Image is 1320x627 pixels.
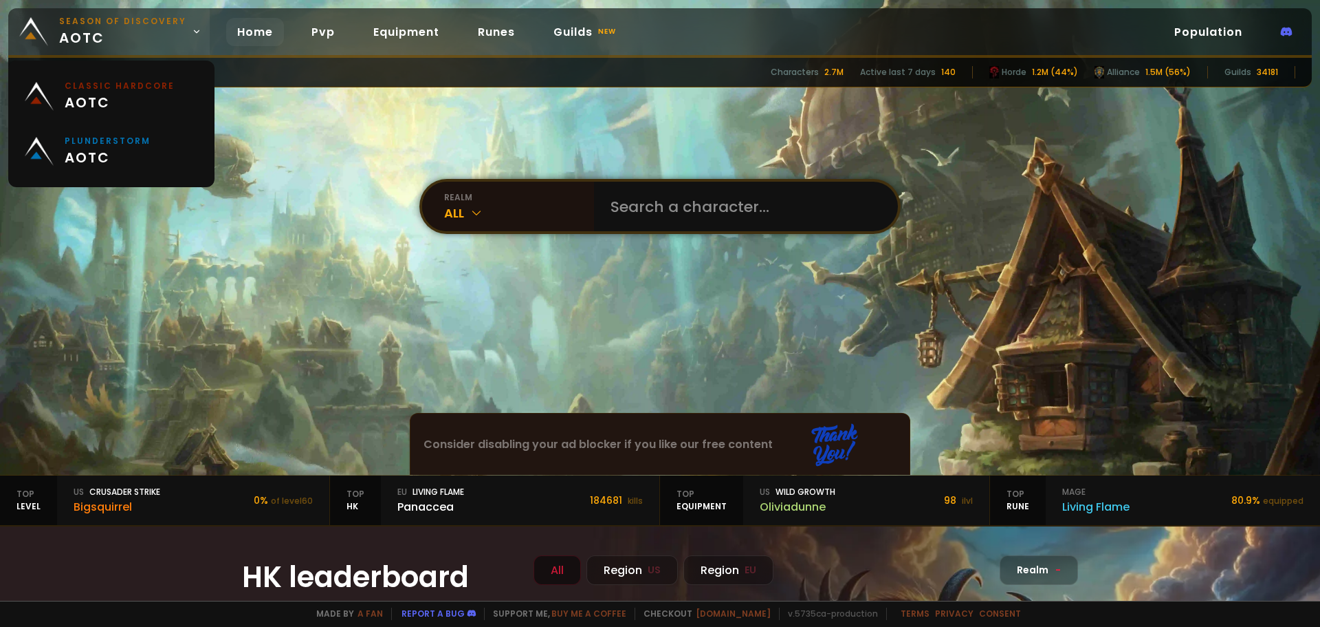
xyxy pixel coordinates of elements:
small: ilvl [962,495,973,507]
input: Search a character... [602,182,881,231]
div: Horde [989,66,1026,78]
span: us [74,486,84,498]
a: [DOMAIN_NAME] [696,608,771,619]
div: Region [586,555,678,585]
div: 184681 [590,493,643,508]
a: Equipment [362,18,450,46]
div: Rune [990,476,1046,525]
small: equipped [1263,495,1303,507]
a: Privacy [935,608,973,619]
h1: HK leaderboard [242,555,517,599]
small: US [648,563,661,577]
div: 80.9 % [1231,493,1303,508]
a: Plunderstormaotc [16,124,206,179]
div: 1.5M (56%) [1145,66,1191,78]
div: Panaccea [397,498,464,516]
h4: Characters with the most honorable kills on SOD [242,599,517,616]
span: mage [1062,486,1086,498]
a: Buy me a coffee [551,608,626,619]
a: Classic Hardcoreaotc [16,69,206,124]
a: Consent [979,608,1021,619]
a: Pvp [300,18,346,46]
div: Consider disabling your ad blocker if you like our free content [410,414,910,475]
div: Living Flame [1062,498,1130,516]
span: Made by [308,608,383,620]
a: Season of Discoveryaotc [8,8,210,55]
div: Active last 7 days [860,66,936,78]
a: Population [1163,18,1253,46]
span: Checkout [635,608,771,620]
small: new [595,23,619,40]
small: kills [628,495,643,507]
span: Top [1006,488,1029,500]
span: aotc [65,147,151,168]
div: Crusader Strike [74,486,160,498]
div: Living Flame [397,486,464,498]
a: Report a bug [401,608,465,619]
span: Top [16,488,41,500]
small: Plunderstorm [65,135,151,147]
div: Guilds [1224,66,1251,78]
a: TopequipmentusWild GrowthOliviadunne98 ilvl [660,476,990,525]
img: horde [989,66,999,78]
small: EU [745,563,756,577]
small: Season of Discovery [59,15,186,28]
div: All [444,204,594,222]
span: aotc [65,92,175,113]
div: realm [444,191,594,204]
div: All [533,555,581,585]
span: Top [346,488,364,500]
div: Oliviadunne [760,498,835,516]
div: 2.7M [824,66,844,78]
div: Region [683,555,773,585]
span: v. 5735ca - production [779,608,878,620]
a: Home [226,18,284,46]
div: 140 [941,66,956,78]
small: Classic Hardcore [65,80,175,92]
div: Realm [1000,555,1078,585]
span: Support me, [484,608,626,620]
div: HK [330,476,381,525]
a: a fan [357,608,383,619]
a: Runes [467,18,526,46]
span: aotc [59,15,186,48]
div: 98 [944,493,973,508]
span: Top [676,488,727,500]
span: eu [397,486,407,498]
div: Bigsquirrel [74,498,160,516]
div: equipment [660,476,743,525]
small: of level 60 [271,495,313,507]
div: 1.2M (44%) [1032,66,1078,78]
a: Terms [901,608,929,619]
a: Guildsnew [542,18,630,46]
span: - [1055,563,1061,577]
a: TopRunemageLiving Flame80.9%equipped [990,476,1320,525]
a: TopHKeuLiving FlamePanaccea184681 kills [330,476,660,525]
span: us [760,486,770,498]
div: 0 % [254,493,313,508]
div: 34181 [1257,66,1278,78]
img: horde [1094,66,1104,78]
div: Alliance [1094,66,1140,78]
div: Wild Growth [760,486,835,498]
div: Characters [771,66,819,78]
